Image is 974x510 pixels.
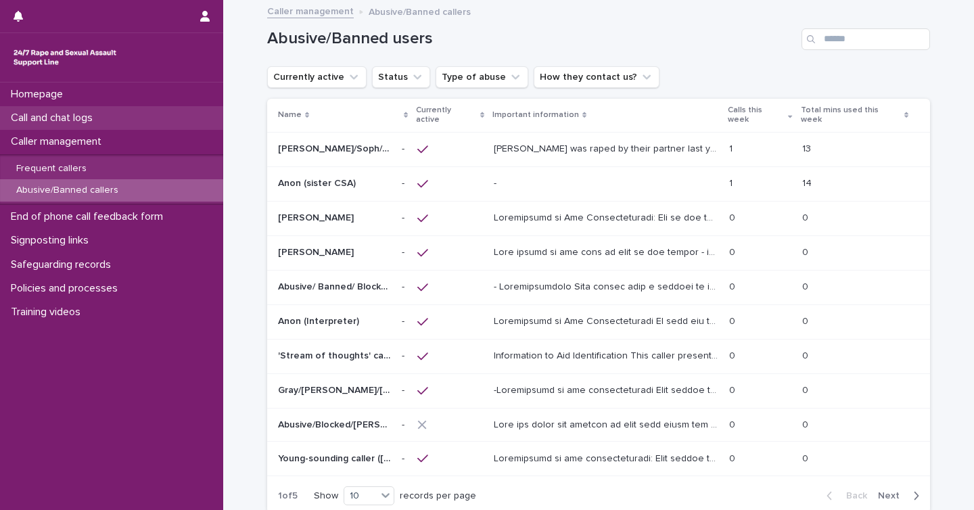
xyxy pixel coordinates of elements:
[278,141,394,155] p: Alice/Soph/Alexis/Danni/Scarlet/Katy - Banned/Webchatter
[802,382,811,396] p: 0
[802,348,811,362] p: 0
[416,103,477,128] p: Currently active
[267,235,930,270] tr: [PERSON_NAME][PERSON_NAME] -- Lore ipsumd si ame cons ad elit se doe tempor - inc utlab Etdolorem...
[494,244,721,258] p: This caller is not able to call us any longer - see below Information to Aid Identification: She ...
[278,108,302,122] p: Name
[402,279,407,293] p: -
[436,66,528,88] button: Type of abuse
[278,417,394,431] p: Abusive/Blocked/[PERSON_NAME]
[5,88,74,101] p: Homepage
[5,306,91,319] p: Training videos
[492,108,579,122] p: Important information
[402,450,407,465] p: -
[278,244,356,258] p: [PERSON_NAME]
[494,348,721,362] p: Information to Aid Identification This caller presents in a way that suggests they are in a strea...
[534,66,659,88] button: How they contact us?
[802,28,930,50] input: Search
[344,489,377,503] div: 10
[802,210,811,224] p: 0
[402,348,407,362] p: -
[402,382,407,396] p: -
[278,210,356,224] p: [PERSON_NAME]
[5,112,103,124] p: Call and chat logs
[5,135,112,148] p: Caller management
[267,339,930,373] tr: 'Stream of thoughts' caller/webchat user'Stream of thoughts' caller/webchat user -- Information t...
[267,304,930,339] tr: Anon (Interpreter)Anon (Interpreter) -- Loremipsumd si Ame Consecteturadi El sedd eiu te Inci ut ...
[838,491,867,501] span: Back
[278,382,394,396] p: Gray/Colin/Paul/Grey/Philip/Steve/anon/Nathan/Gavin/Brian/Ken
[11,44,119,71] img: rhQMoQhaT3yELyF149Cw
[314,490,338,502] p: Show
[402,313,407,327] p: -
[372,66,430,88] button: Status
[801,103,901,128] p: Total mins used this week
[494,382,721,396] p: -Information to aid identification This caller began accessing the service as Gray at the beginni...
[5,258,122,271] p: Safeguarding records
[494,313,721,327] p: Information to Aid Identification He asks for an Urdu or Hindi interpreter. He often requests a f...
[278,450,394,465] p: Young-sounding caller (Graham/David/Simon/John/Toby)
[402,417,407,431] p: -
[494,141,721,155] p: Alice was raped by their partner last year and they're currently facing ongoing domestic abuse fr...
[267,66,367,88] button: Currently active
[278,348,394,362] p: 'Stream of thoughts' caller/webchat user
[729,313,738,327] p: 0
[729,450,738,465] p: 0
[729,210,738,224] p: 0
[802,279,811,293] p: 0
[729,244,738,258] p: 0
[5,185,129,196] p: Abusive/Banned callers
[802,450,811,465] p: 0
[5,163,97,175] p: Frequent callers
[278,313,362,327] p: Anon (Interpreter)
[802,417,811,431] p: 0
[878,491,908,501] span: Next
[267,442,930,476] tr: Young-sounding caller ([PERSON_NAME]/[PERSON_NAME]/[PERSON_NAME]/[PERSON_NAME]/[PERSON_NAME])Youn...
[729,141,735,155] p: 1
[278,175,358,189] p: Anon (sister CSA)
[5,210,174,223] p: End of phone call feedback form
[494,279,721,293] p: - Identification This caller uses a variety of traditionally women's names such as Vanessa, Lisa,...
[402,210,407,224] p: -
[728,103,785,128] p: Calls this week
[729,417,738,431] p: 0
[267,3,354,18] a: Caller management
[267,408,930,442] tr: Abusive/Blocked/[PERSON_NAME]Abusive/Blocked/[PERSON_NAME] -- Lore ips dolor sit ametcon ad elit ...
[267,29,796,49] h1: Abusive/Banned users
[729,348,738,362] p: 0
[873,490,930,502] button: Next
[278,279,394,293] p: Abusive/ Banned/ Blocked Lorry driver/Vanessa/Stacey/Lisa
[802,313,811,327] p: 0
[267,270,930,304] tr: Abusive/ Banned/ Blocked Lorry driver/[PERSON_NAME]/[PERSON_NAME]/[PERSON_NAME]Abusive/ Banned/ B...
[494,450,721,465] p: Information to aid identification: This caller has given several names to operators. To date, the...
[494,210,721,224] p: Information to Aid Identification: Due to the inappropriate use of the support line, this caller ...
[494,417,721,431] p: Kate was using the service on most days since the end of July 2023 until September 2023 when we l...
[267,201,930,235] tr: [PERSON_NAME][PERSON_NAME] -- Loremipsumd si Ame Consecteturadi: Eli se doe temporincidid utl et ...
[802,175,814,189] p: 14
[729,382,738,396] p: 0
[5,234,99,247] p: Signposting links
[816,490,873,502] button: Back
[729,279,738,293] p: 0
[402,175,407,189] p: -
[369,3,471,18] p: Abusive/Banned callers
[267,373,930,408] tr: Gray/[PERSON_NAME]/[PERSON_NAME]/Grey/[PERSON_NAME]/[PERSON_NAME]/anon/[PERSON_NAME]/[PERSON_NAME...
[400,490,476,502] p: records per page
[5,282,129,295] p: Policies and processes
[729,175,735,189] p: 1
[494,175,499,189] p: -
[802,244,811,258] p: 0
[402,141,407,155] p: -
[802,141,814,155] p: 13
[267,166,930,201] tr: Anon (sister CSA)Anon (sister CSA) -- -- 11 1414
[267,132,930,166] tr: [PERSON_NAME]/Soph/[PERSON_NAME]/[PERSON_NAME]/Scarlet/[PERSON_NAME] - Banned/Webchatter[PERSON_N...
[402,244,407,258] p: -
